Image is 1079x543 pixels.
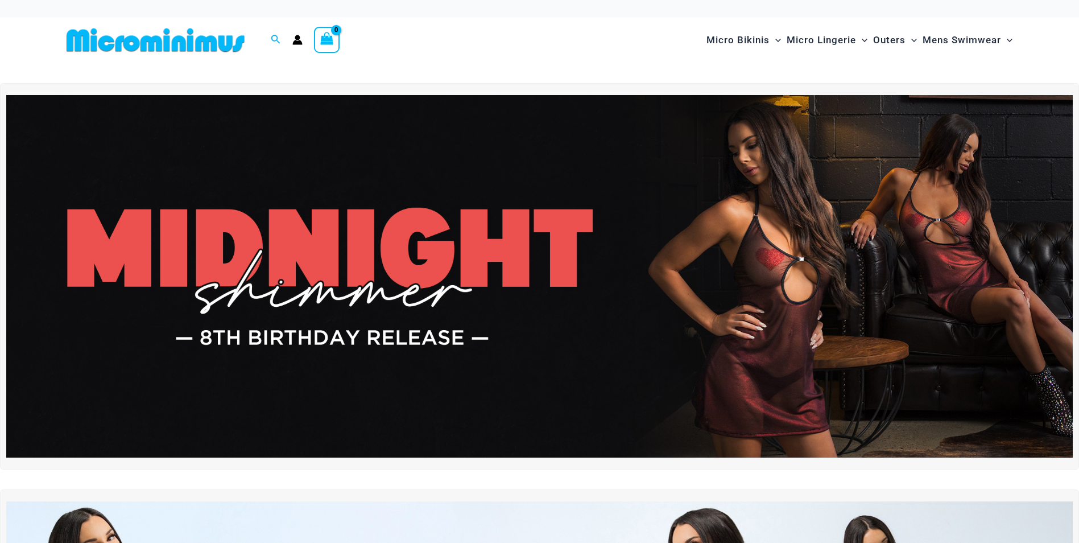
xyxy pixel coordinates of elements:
a: OutersMenu ToggleMenu Toggle [870,23,920,57]
span: Menu Toggle [856,26,867,55]
a: Account icon link [292,35,303,45]
span: Menu Toggle [906,26,917,55]
a: Micro BikinisMenu ToggleMenu Toggle [704,23,784,57]
span: Menu Toggle [770,26,781,55]
a: Mens SwimwearMenu ToggleMenu Toggle [920,23,1015,57]
span: Menu Toggle [1001,26,1012,55]
span: Micro Bikinis [706,26,770,55]
img: MM SHOP LOGO FLAT [62,27,249,53]
span: Mens Swimwear [923,26,1001,55]
span: Micro Lingerie [787,26,856,55]
a: Search icon link [271,33,281,47]
a: View Shopping Cart, empty [314,27,340,53]
a: Micro LingerieMenu ToggleMenu Toggle [784,23,870,57]
img: Midnight Shimmer Red Dress [6,95,1073,458]
nav: Site Navigation [702,21,1018,59]
span: Outers [873,26,906,55]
